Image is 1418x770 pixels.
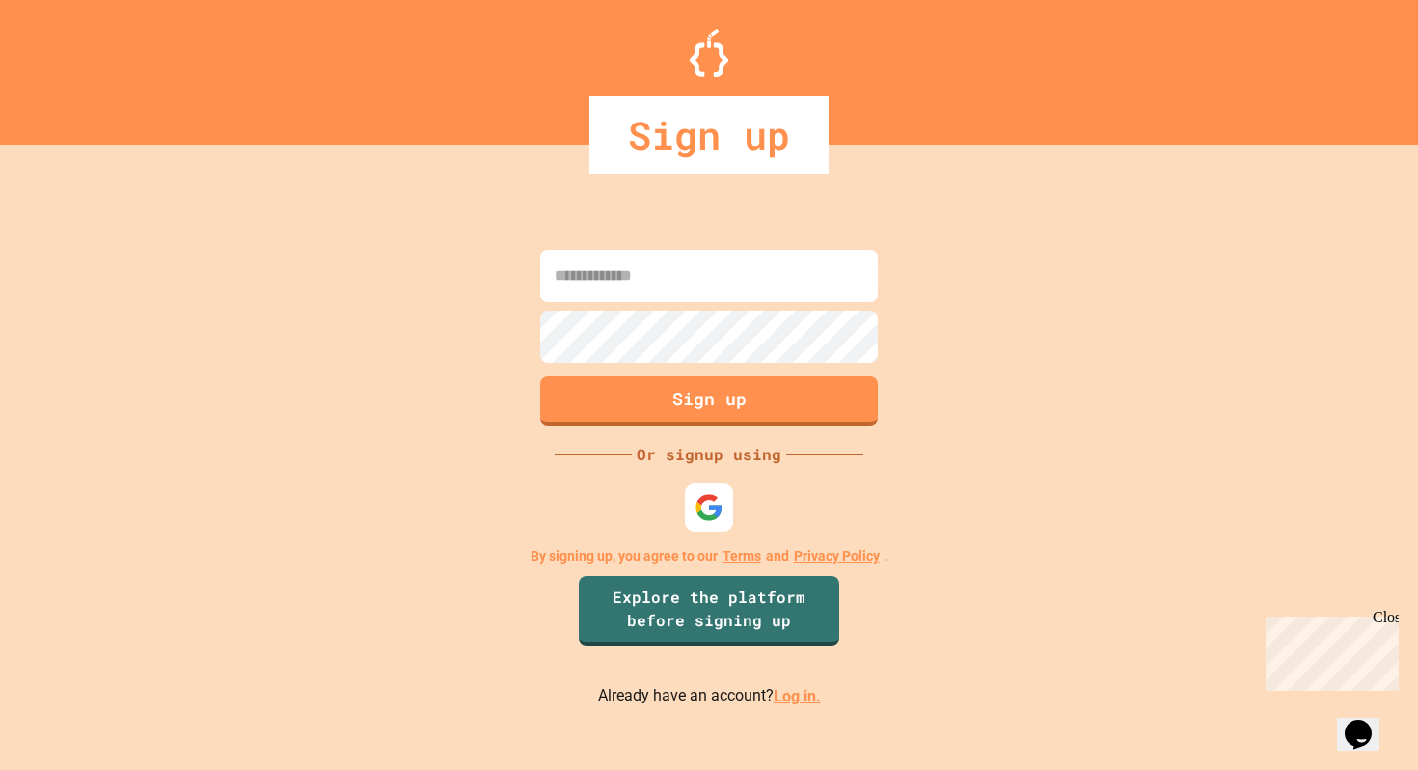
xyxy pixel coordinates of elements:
a: Explore the platform before signing up [579,576,839,646]
a: Privacy Policy [794,546,880,566]
img: google-icon.svg [695,493,723,522]
a: Terms [723,546,761,566]
iframe: chat widget [1258,609,1399,691]
button: Sign up [540,376,878,426]
p: Already have an account? [598,684,821,708]
iframe: chat widget [1337,693,1399,751]
p: By signing up, you agree to our and . [531,546,888,566]
div: Sign up [589,96,829,174]
a: Log in. [774,687,821,705]
div: Or signup using [632,443,786,466]
img: Logo.svg [690,29,728,77]
div: Chat with us now!Close [8,8,133,123]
